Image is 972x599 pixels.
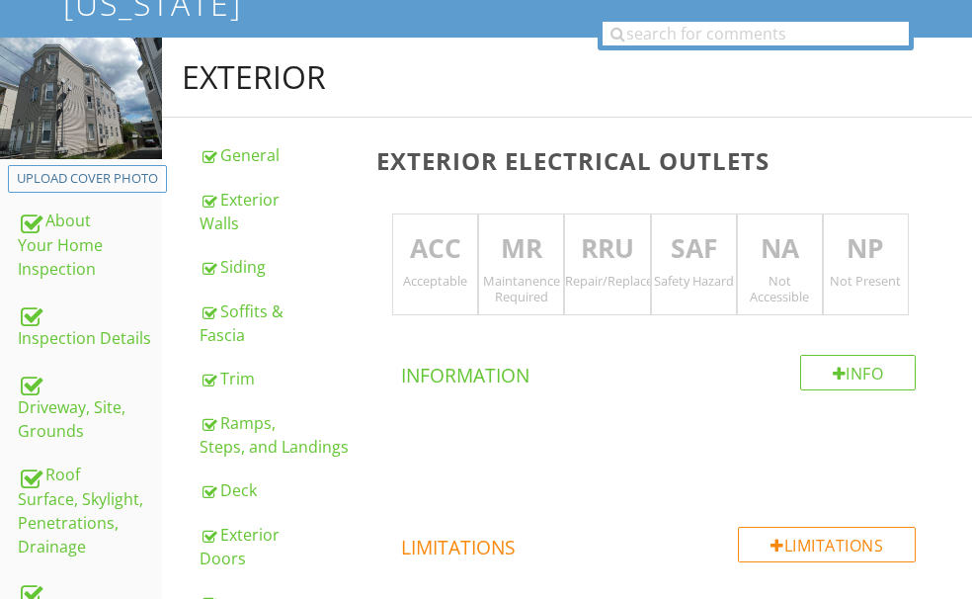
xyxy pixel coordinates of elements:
button: Upload cover photo [8,165,167,193]
div: Driveway, Site, Grounds [18,370,162,443]
div: Upload cover photo [17,169,158,189]
div: Not Present [824,273,908,289]
div: Exterior Walls [200,188,353,235]
p: NA [738,229,822,269]
div: General [200,143,353,167]
div: About Your Home Inspection [18,209,162,282]
p: MR [479,229,563,269]
div: Roof Surface, Skylight, Penetrations, Drainage [18,463,162,559]
div: Maintanence Required [479,273,563,304]
input: search for comments [603,22,909,45]
div: Deck [200,478,353,502]
h3: Exterior Electrical Outlets [376,147,940,174]
div: Exterior [182,57,326,97]
p: SAF [652,229,736,269]
h4: Information [401,355,916,388]
div: Inspection Details [18,300,162,350]
div: Exterior Doors [200,523,353,570]
div: Repair/Replace/Upgrade [565,273,649,289]
div: Soffits & Fascia [200,299,353,347]
p: NP [824,229,908,269]
h4: Limitations [401,527,916,560]
div: Info [800,355,917,390]
div: Safety Hazard [652,273,736,289]
p: ACC [393,229,477,269]
div: Limitations [738,527,916,562]
div: Trim [200,367,353,390]
div: Ramps, Steps, and Landings [200,411,353,459]
p: RRU [565,229,649,269]
div: Not Accessible [738,273,822,304]
div: Siding [200,255,353,279]
div: Acceptable [393,273,477,289]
